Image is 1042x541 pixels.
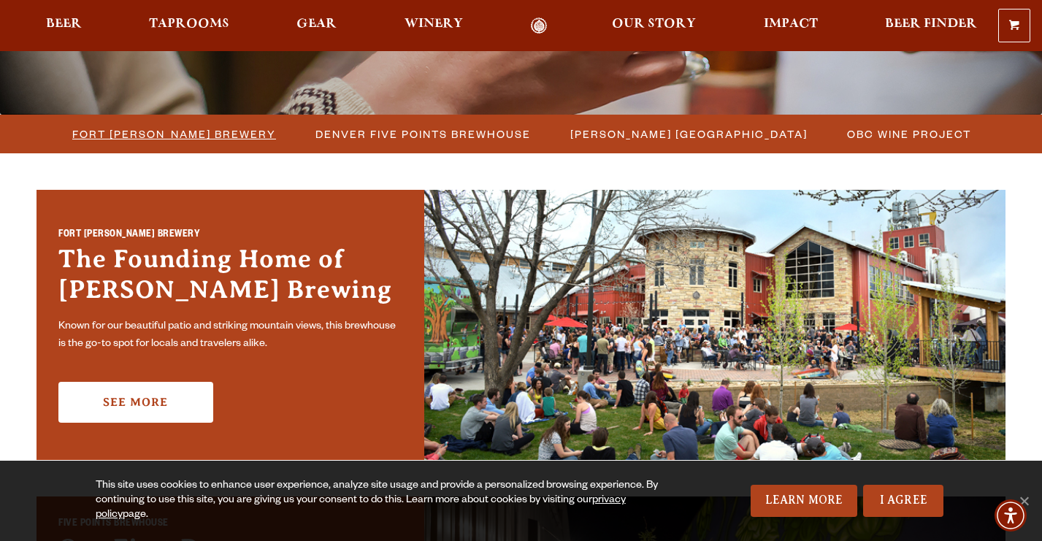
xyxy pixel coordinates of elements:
[885,18,977,30] span: Beer Finder
[58,382,213,423] a: See More
[296,18,337,30] span: Gear
[58,244,402,312] h3: The Founding Home of [PERSON_NAME] Brewing
[511,18,566,34] a: Odell Home
[395,18,472,34] a: Winery
[995,499,1027,532] div: Accessibility Menu
[96,495,626,521] a: privacy policy
[847,123,971,145] span: OBC Wine Project
[612,18,696,30] span: Our Story
[37,18,91,34] a: Beer
[64,123,283,145] a: Fort [PERSON_NAME] Brewery
[570,123,808,145] span: [PERSON_NAME] [GEOGRAPHIC_DATA]
[863,485,943,517] a: I Agree
[751,485,858,517] a: Learn More
[58,228,402,245] h2: Fort [PERSON_NAME] Brewery
[139,18,239,34] a: Taprooms
[562,123,815,145] a: [PERSON_NAME] [GEOGRAPHIC_DATA]
[876,18,987,34] a: Beer Finder
[72,123,276,145] span: Fort [PERSON_NAME] Brewery
[405,18,463,30] span: Winery
[307,123,538,145] a: Denver Five Points Brewhouse
[46,18,82,30] span: Beer
[764,18,818,30] span: Impact
[424,190,1005,460] img: Fort Collins Brewery & Taproom'
[287,18,346,34] a: Gear
[315,123,531,145] span: Denver Five Points Brewhouse
[754,18,827,34] a: Impact
[96,479,677,523] div: This site uses cookies to enhance user experience, analyze site usage and provide a personalized ...
[602,18,705,34] a: Our Story
[58,318,402,353] p: Known for our beautiful patio and striking mountain views, this brewhouse is the go-to spot for l...
[838,123,978,145] a: OBC Wine Project
[149,18,229,30] span: Taprooms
